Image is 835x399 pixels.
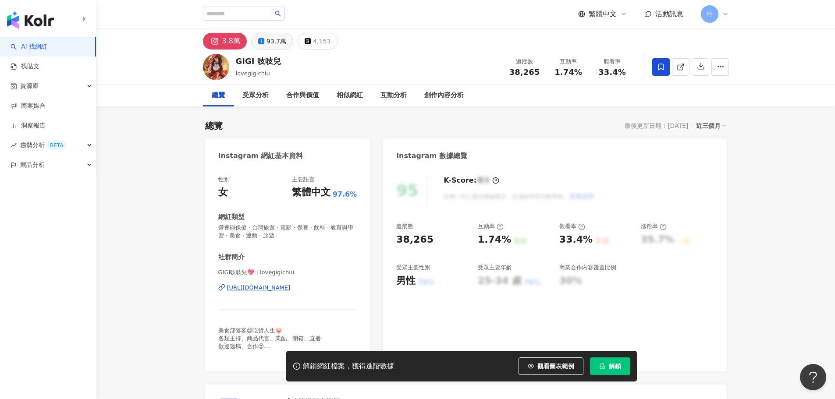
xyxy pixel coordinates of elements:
span: 營養與保健 · 台灣旅遊 · 電影 · 保養 · 飲料 · 教育與學習 · 美食 · 運動 · 旅遊 [218,224,357,240]
div: 合作與價值 [286,90,319,101]
div: 男性 [396,274,416,288]
img: logo [7,11,54,29]
div: 解鎖網紅檔案，獲得進階數據 [303,362,394,371]
div: 相似網紅 [337,90,363,101]
div: 商業合作內容覆蓋比例 [559,264,616,272]
div: Instagram 網紅基本資料 [218,151,303,161]
button: 3.8萬 [203,33,247,49]
span: 38,265 [509,67,540,77]
button: 4,153 [298,33,338,49]
span: lovegigichiu [236,70,270,77]
div: K-Score : [444,176,499,185]
button: 觀看圖表範例 [519,357,583,375]
span: search [275,11,281,17]
div: 互動率 [478,222,504,230]
span: 97.6% [333,190,357,199]
span: 觀看圖表範例 [537,363,574,370]
a: searchAI 找網紅 [11,42,47,51]
span: GIGI吱吱兒💖 | lovegigichiu [218,268,357,276]
div: 受眾主要年齡 [478,264,512,272]
div: 互動率 [552,57,585,66]
button: 解鎖 [590,357,630,375]
img: KOL Avatar [203,54,229,80]
div: 3.8萬 [222,35,240,47]
span: 行 [707,9,713,19]
span: 資源庫 [20,76,39,96]
a: 商案媒合 [11,102,46,110]
div: BETA [46,141,67,150]
div: 最後更新日期：[DATE] [625,122,688,129]
span: 1.74% [554,68,582,77]
div: 93.7萬 [266,35,286,47]
div: 受眾分析 [242,90,269,101]
div: 追蹤數 [396,222,413,230]
div: 女 [218,186,228,199]
span: lock [599,363,605,369]
span: rise [11,142,17,148]
div: 主要語言 [292,176,315,184]
div: [URL][DOMAIN_NAME] [227,284,291,292]
div: 性別 [218,176,230,184]
div: 網紅類型 [218,212,245,222]
div: GIGI 吱吱兒 [236,56,281,67]
span: 美食部落客😋吃貨人生🐷 各類主持、商品代言、業配、開箱、直播 歡迎邀稿、合作😍 愛狗🐶美食🍝運動💪旅遊✈️拍照📷 📢FB粉絲團：🔍#GIGI吱吱兒 [218,327,321,366]
div: 38,265 [396,233,433,247]
div: 近三個月 [696,120,727,131]
div: 追蹤數 [508,57,541,66]
a: [URL][DOMAIN_NAME] [218,284,357,292]
a: 找貼文 [11,62,39,71]
div: 總覽 [205,120,223,132]
div: 總覽 [212,90,225,101]
div: 4,153 [313,35,330,47]
span: 解鎖 [609,363,621,370]
div: 繁體中文 [292,186,330,199]
div: 33.4% [559,233,593,247]
span: 競品分析 [20,155,45,175]
span: 活動訊息 [655,10,683,18]
div: 創作內容分析 [424,90,464,101]
div: 觀看率 [596,57,629,66]
span: 33.4% [598,68,625,77]
div: 1.74% [478,233,511,247]
span: 趨勢分析 [20,135,67,155]
div: 互動分析 [380,90,407,101]
div: Instagram 數據總覽 [396,151,467,161]
div: 觀看率 [559,222,585,230]
div: 受眾主要性別 [396,264,430,272]
button: 93.7萬 [251,33,293,49]
div: 漲粉率 [641,222,667,230]
div: 社群簡介 [218,253,245,262]
span: 繁體中文 [589,9,617,19]
a: 洞察報告 [11,121,46,130]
